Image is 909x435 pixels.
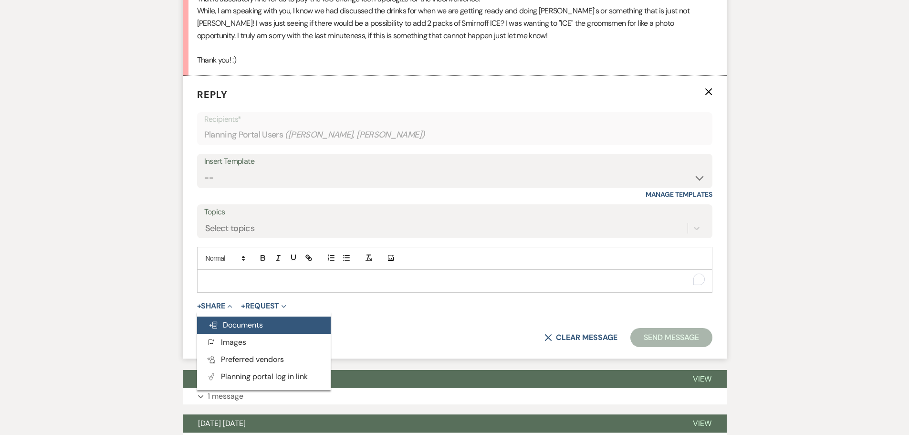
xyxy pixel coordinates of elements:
button: [DATE] Update [183,370,678,388]
button: Request [241,302,286,310]
button: View [678,370,727,388]
p: Thank you! :) [197,54,712,66]
span: Reply [197,88,228,101]
div: Select topics [205,222,255,234]
div: Planning Portal Users [204,126,705,144]
p: 1 message [208,390,243,403]
p: While, I am speaking with you, I know we had discussed the drinks for when we are getting ready a... [197,5,712,42]
button: Documents [197,317,331,334]
button: Preferred vendors [197,351,331,368]
label: Topics [204,205,705,219]
a: Manage Templates [646,190,712,199]
button: Planning portal log in link [197,368,331,385]
button: Send Message [630,328,712,347]
div: To enrich screen reader interactions, please activate Accessibility in Grammarly extension settings [198,270,712,292]
button: Images [197,334,331,351]
span: View [693,374,711,384]
button: [DATE] [DATE] [183,414,678,433]
span: Documents [209,320,263,330]
button: Clear message [544,334,617,341]
span: [DATE] [DATE] [198,418,246,428]
span: View [693,418,711,428]
span: ( [PERSON_NAME], [PERSON_NAME] ) [285,128,425,141]
span: + [197,302,201,310]
button: Share [197,302,233,310]
button: 1 message [183,388,727,404]
span: + [241,302,245,310]
div: Insert Template [204,155,705,169]
button: View [678,414,727,433]
span: Images [207,337,246,347]
p: Recipients* [204,113,705,126]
